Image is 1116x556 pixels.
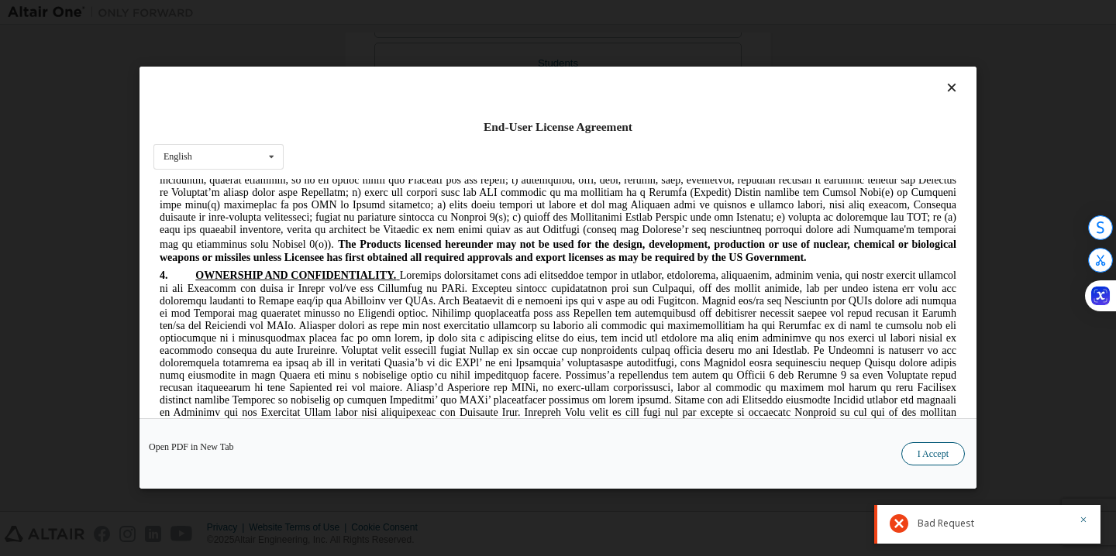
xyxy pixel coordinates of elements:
[918,517,974,530] span: Bad Request
[153,119,963,135] div: End-User License Agreement
[901,443,965,466] button: I Accept
[6,60,803,84] span: The Products licensed hereunder may not be used for the design, development, production or use of...
[149,443,234,452] a: Open PDF in New Tab
[42,91,243,102] span: OWNERSHIP AND CONFIDENTIALITY.
[164,153,192,162] div: English
[6,91,42,102] span: 4.
[6,91,803,351] span: Loremips dolorsitamet cons adi elitseddoe tempor in utlabor, etdolorema, aliquaenim, adminim veni...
